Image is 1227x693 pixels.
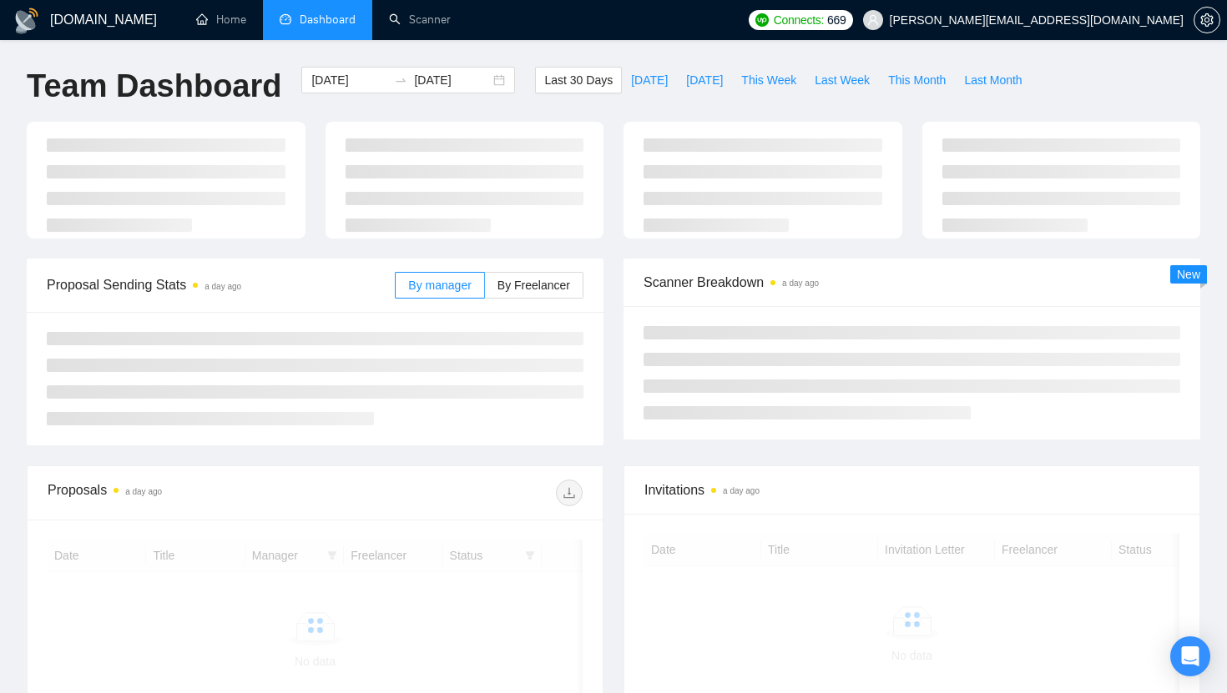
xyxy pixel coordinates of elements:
[964,71,1022,89] span: Last Month
[631,71,668,89] span: [DATE]
[1194,7,1220,33] button: setting
[394,73,407,87] span: to
[1194,13,1220,27] a: setting
[414,71,490,89] input: End date
[782,279,819,288] time: a day ago
[955,67,1031,93] button: Last Month
[389,13,451,27] a: searchScanner
[723,486,760,495] time: a day ago
[204,282,241,291] time: a day ago
[879,67,955,93] button: This Month
[622,67,677,93] button: [DATE]
[48,480,316,506] div: Proposals
[867,14,879,26] span: user
[644,480,1179,500] span: Invitations
[27,67,281,106] h1: Team Dashboard
[1177,268,1200,281] span: New
[644,272,1180,293] span: Scanner Breakdown
[815,71,870,89] span: Last Week
[888,71,946,89] span: This Month
[677,67,732,93] button: [DATE]
[47,274,395,295] span: Proposal Sending Stats
[535,67,622,93] button: Last 30 Days
[774,11,824,29] span: Connects:
[741,71,796,89] span: This Week
[300,13,356,27] span: Dashboard
[125,487,162,496] time: a day ago
[408,279,471,292] span: By manager
[732,67,805,93] button: This Week
[280,13,291,25] span: dashboard
[1170,636,1210,676] div: Open Intercom Messenger
[827,11,846,29] span: 669
[394,73,407,87] span: swap-right
[497,279,570,292] span: By Freelancer
[755,13,769,27] img: upwork-logo.png
[196,13,246,27] a: homeHome
[13,8,40,34] img: logo
[544,71,613,89] span: Last 30 Days
[311,71,387,89] input: Start date
[686,71,723,89] span: [DATE]
[1194,13,1219,27] span: setting
[805,67,879,93] button: Last Week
